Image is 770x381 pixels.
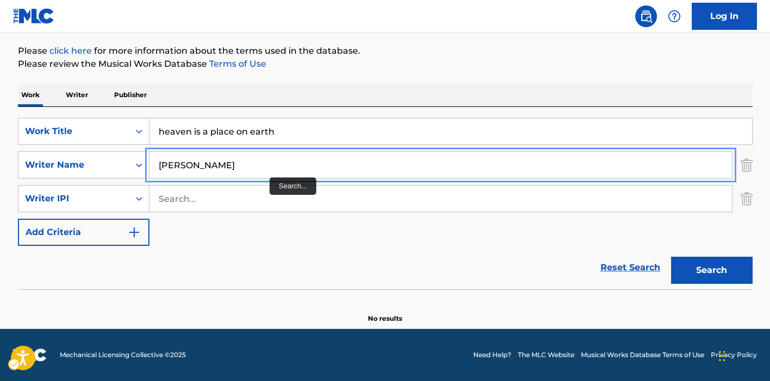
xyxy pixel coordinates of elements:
[207,59,266,69] a: Terms of Use
[49,46,92,56] a: Music industry terminology | mechanical licensing collective
[716,329,770,381] div: Chat Widget
[518,350,574,360] a: The MLC Website
[25,125,123,138] div: Work Title
[128,226,141,239] img: 9d2ae6d4665cec9f34b9.svg
[595,256,666,280] a: Reset Search
[18,118,753,289] form: Search Form
[18,58,753,71] p: Please review the Musical Works Database
[640,10,653,23] img: search
[741,151,753,179] img: Delete Criterion
[18,219,149,246] button: Add Criteria
[671,257,753,284] button: Search
[60,350,186,360] span: Mechanical Licensing Collective © 2025
[129,118,149,144] div: On
[13,8,55,24] img: MLC Logo
[149,118,752,144] input: Search...
[18,45,753,58] p: Please for more information about the terms used in the database.
[25,192,123,205] div: Writer IPI
[581,350,704,360] a: Musical Works Database Terms of Use
[111,84,150,106] p: Publisher
[473,350,511,360] a: Need Help?
[149,152,732,178] input: Search...
[25,158,123,172] div: Writer Name
[18,84,43,106] p: Work
[716,329,770,381] iframe: Hubspot Iframe
[711,350,757,360] a: Privacy Policy
[13,348,47,361] img: logo
[668,10,681,23] img: help
[719,340,725,372] div: Drag
[149,186,732,212] input: Search...
[741,185,753,212] img: Delete Criterion
[368,301,402,323] p: No results
[62,84,91,106] p: Writer
[692,3,757,30] a: Log In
